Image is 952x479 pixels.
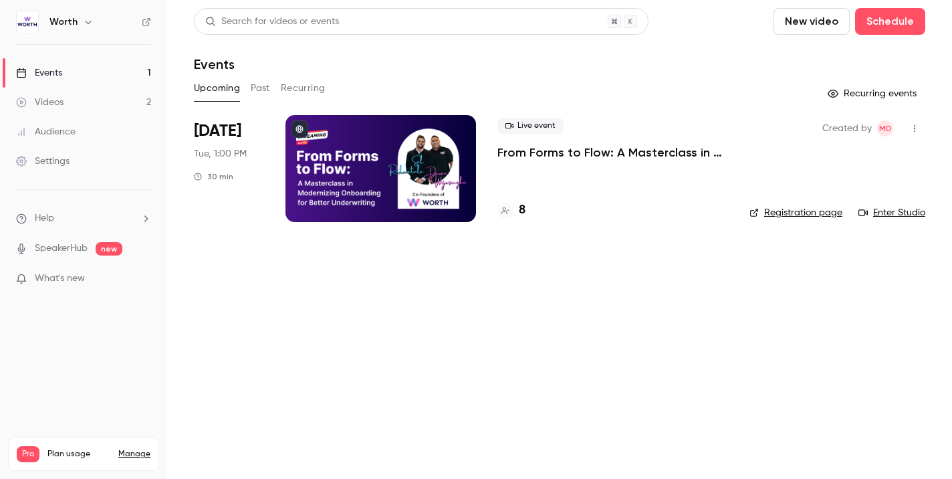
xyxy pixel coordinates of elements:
div: Events [16,66,62,80]
a: Registration page [749,206,842,219]
div: Settings [16,155,70,168]
span: Live event [497,118,564,134]
a: Manage [118,449,150,460]
span: What's new [35,272,85,286]
div: Sep 23 Tue, 1:00 PM (America/New York) [194,115,264,222]
span: Plan usage [47,449,110,460]
span: Marilena De Niear [877,120,893,136]
button: Recurring [281,78,326,99]
a: SpeakerHub [35,242,88,256]
div: Videos [16,96,64,109]
button: Recurring events [822,83,925,104]
span: new [96,242,122,256]
span: Tue, 1:00 PM [194,147,247,161]
span: MD [879,120,892,136]
h1: Events [194,56,235,72]
li: help-dropdown-opener [16,211,151,225]
a: From Forms to Flow: A Masterclass in Modernizing Onboarding for Better Underwriting [497,145,728,161]
span: Help [35,211,54,225]
a: Enter Studio [858,206,925,219]
a: 8 [497,201,525,219]
h4: 8 [519,201,525,219]
img: Worth [17,11,38,33]
button: Schedule [855,8,925,35]
button: Past [251,78,270,99]
h6: Worth [49,15,78,29]
span: Created by [822,120,872,136]
span: [DATE] [194,120,241,142]
button: Upcoming [194,78,240,99]
button: New video [773,8,850,35]
span: Pro [17,446,39,462]
div: Search for videos or events [205,15,339,29]
div: Audience [16,125,76,138]
div: 30 min [194,171,233,182]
